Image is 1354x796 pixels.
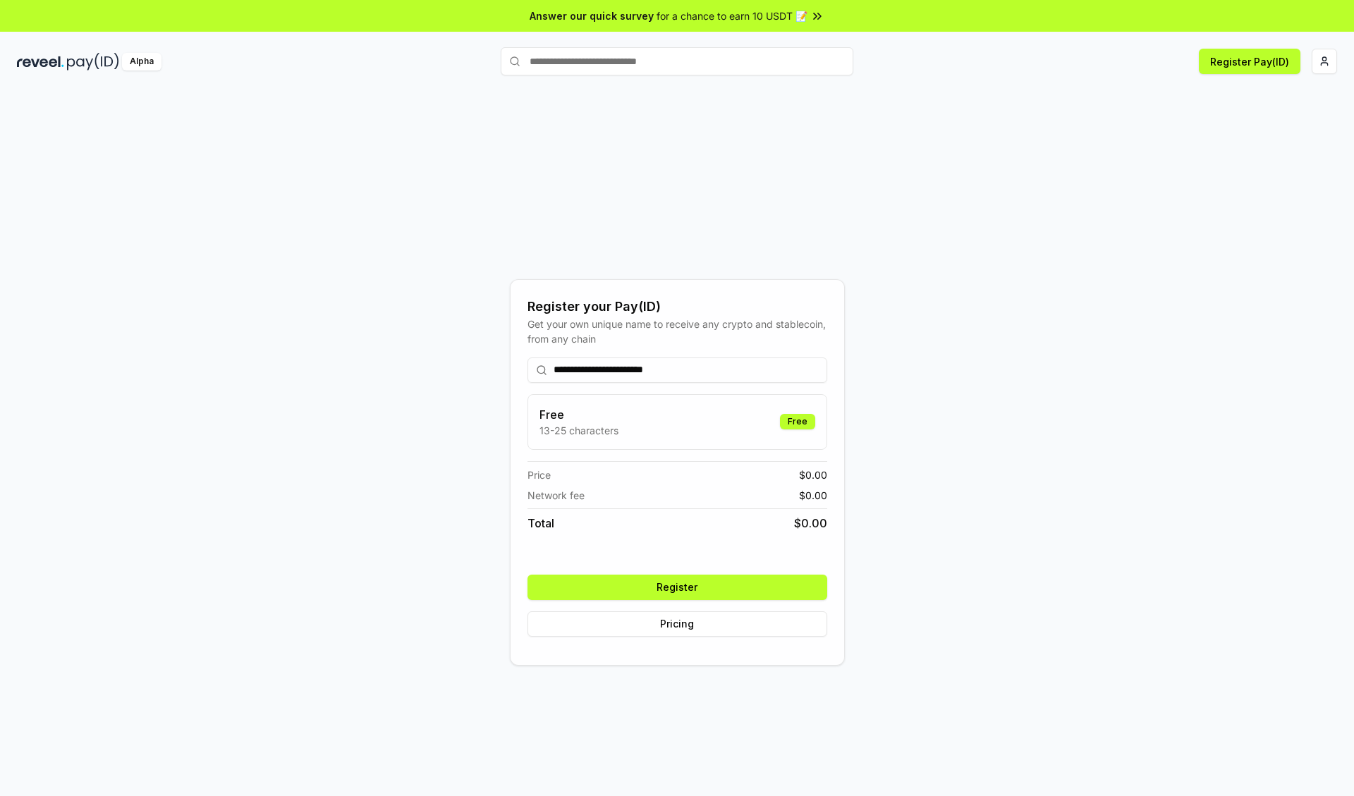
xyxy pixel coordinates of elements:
[122,53,161,71] div: Alpha
[67,53,119,71] img: pay_id
[527,611,827,637] button: Pricing
[527,467,551,482] span: Price
[527,575,827,600] button: Register
[530,8,654,23] span: Answer our quick survey
[799,488,827,503] span: $ 0.00
[17,53,64,71] img: reveel_dark
[527,515,554,532] span: Total
[527,297,827,317] div: Register your Pay(ID)
[780,414,815,429] div: Free
[539,423,618,438] p: 13-25 characters
[527,488,585,503] span: Network fee
[1199,49,1300,74] button: Register Pay(ID)
[794,515,827,532] span: $ 0.00
[539,406,618,423] h3: Free
[799,467,827,482] span: $ 0.00
[657,8,807,23] span: for a chance to earn 10 USDT 📝
[527,317,827,346] div: Get your own unique name to receive any crypto and stablecoin, from any chain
